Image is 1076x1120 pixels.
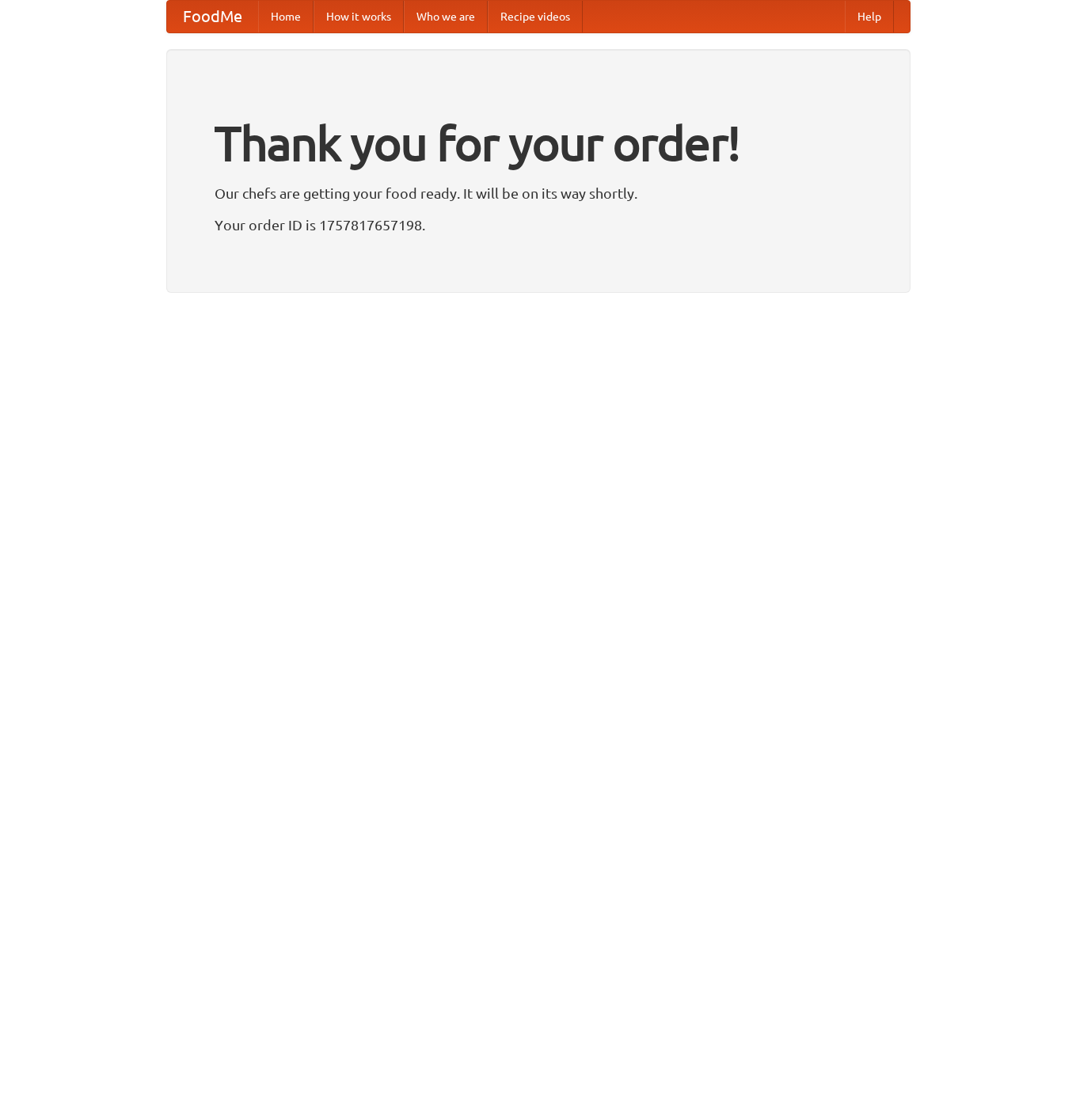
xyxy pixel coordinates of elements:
p: Your order ID is 1757817657198. [215,213,862,237]
p: Our chefs are getting your food ready. It will be on its way shortly. [215,181,862,205]
a: How it works [314,1,404,32]
a: Who we are [404,1,488,32]
h1: Thank you for your order! [215,105,862,181]
a: Home [258,1,314,32]
a: Recipe videos [488,1,583,32]
a: Help [845,1,894,32]
a: FoodMe [167,1,258,32]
